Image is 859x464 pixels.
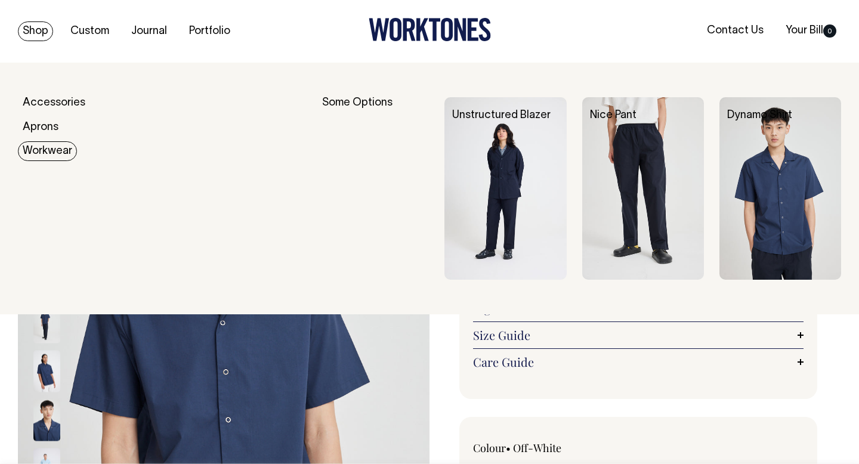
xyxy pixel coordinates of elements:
a: Nice Pant [590,110,636,120]
a: Custom [66,21,114,41]
a: Aprons [18,117,63,137]
span: 0 [823,24,836,38]
img: dark-navy [33,301,60,343]
a: Shop [18,21,53,41]
a: Ingredients [473,301,804,315]
img: Unstructured Blazer [444,97,566,280]
img: Dynamo Shirt [719,97,841,280]
img: dark-navy [33,399,60,441]
a: Contact Us [702,21,768,41]
img: Nice Pant [582,97,704,280]
a: Size Guide [473,328,804,342]
span: • [506,441,511,455]
a: Care Guide [473,355,804,369]
a: Portfolio [184,21,235,41]
div: Some Options [322,97,429,280]
a: Dynamo Shirt [727,110,792,120]
a: Your Bill0 [781,21,841,41]
a: Journal [126,21,172,41]
a: Workwear [18,141,77,161]
a: Accessories [18,93,90,113]
label: Off-White [513,441,561,455]
div: Colour [473,441,605,455]
a: Unstructured Blazer [452,110,551,120]
img: dark-navy [33,350,60,392]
